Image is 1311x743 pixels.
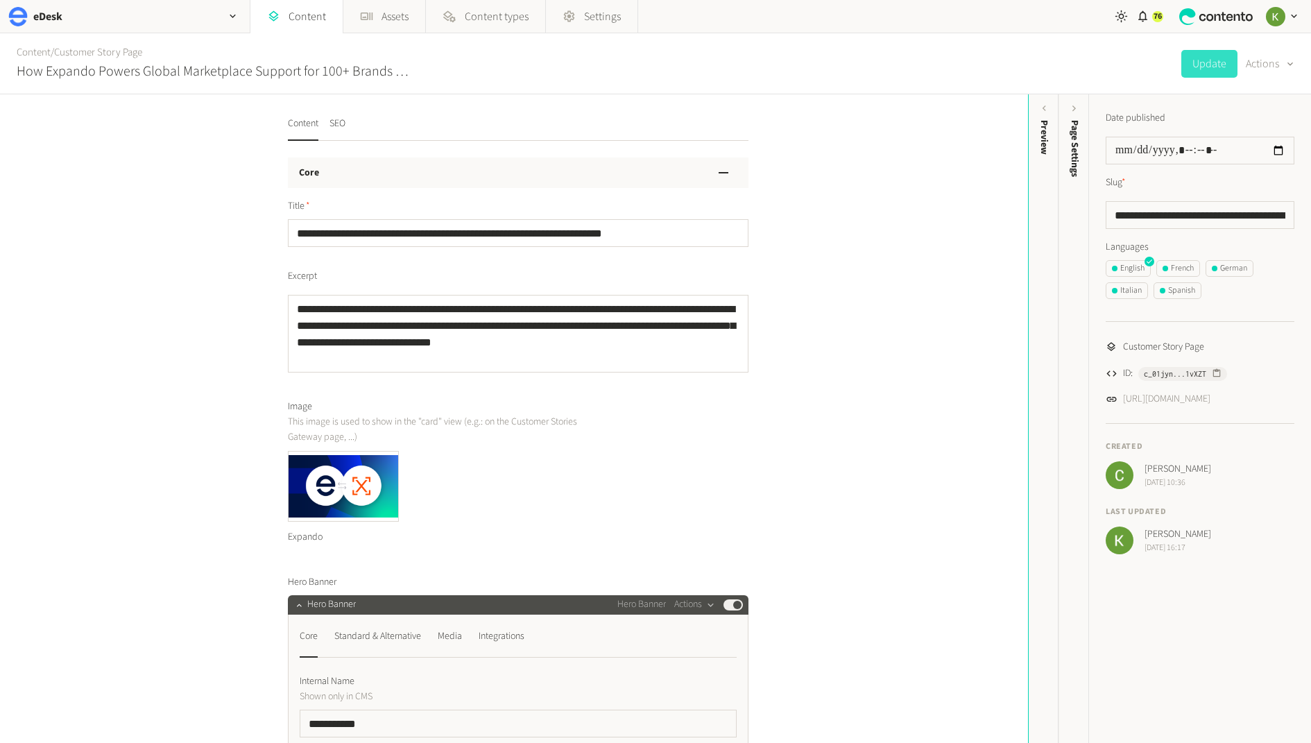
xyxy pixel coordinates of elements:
[1138,367,1227,381] button: c_01jyn...1vXZT
[17,61,416,82] h2: How Expando Powers Global Marketplace Support for 100+ Brands Using eDesk
[1106,441,1294,453] h4: Created
[1145,462,1211,477] span: [PERSON_NAME]
[1106,111,1165,126] label: Date published
[1266,7,1285,26] img: Keelin Terry
[1163,262,1194,275] div: French
[1156,260,1200,277] button: French
[617,597,666,612] span: Hero Banner
[674,597,715,613] button: Actions
[1145,542,1211,554] span: [DATE] 16:17
[1154,282,1201,299] button: Spanish
[1037,120,1052,155] div: Preview
[1160,284,1195,297] div: Spanish
[288,400,312,414] span: Image
[1246,50,1294,78] button: Actions
[584,8,621,25] span: Settings
[51,45,54,60] span: /
[1212,262,1247,275] div: German
[479,626,524,648] div: Integrations
[8,7,28,26] img: eDesk
[1144,368,1206,380] span: c_01jyn...1vXZT
[329,117,345,141] button: SEO
[289,452,398,521] img: Expando
[288,575,336,590] span: Hero Banner
[1112,262,1145,275] div: English
[33,8,62,25] h2: eDesk
[300,626,318,648] div: Core
[1181,50,1237,78] button: Update
[1068,120,1082,177] span: Page Settings
[1106,527,1133,554] img: Keelin Terry
[438,626,462,648] div: Media
[1106,240,1294,255] label: Languages
[17,45,51,60] a: Content
[307,597,356,612] span: Hero Banner
[288,117,318,141] button: Content
[1106,506,1294,518] h4: Last updated
[300,689,615,704] p: Shown only in CMS
[1106,461,1133,489] img: Chloe Ryan
[1112,284,1142,297] div: Italian
[288,199,310,214] span: Title
[1123,366,1133,381] span: ID:
[1123,392,1210,407] a: [URL][DOMAIN_NAME]
[1145,477,1211,489] span: [DATE] 10:36
[1106,176,1126,190] label: Slug
[1206,260,1253,277] button: German
[1123,340,1204,355] span: Customer Story Page
[288,269,317,284] span: Excerpt
[1154,10,1162,23] span: 76
[1145,527,1211,542] span: [PERSON_NAME]
[54,45,142,60] a: Customer Story Page
[300,674,354,689] span: Internal Name
[1106,260,1151,277] button: English
[334,626,421,648] div: Standard & Alternative
[465,8,529,25] span: Content types
[288,522,399,553] div: Expando
[288,414,603,445] p: This image is used to show in the "card" view (e.g.: on the Customer Stories Gateway page, ...)
[1106,282,1148,299] button: Italian
[299,166,319,180] h3: Core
